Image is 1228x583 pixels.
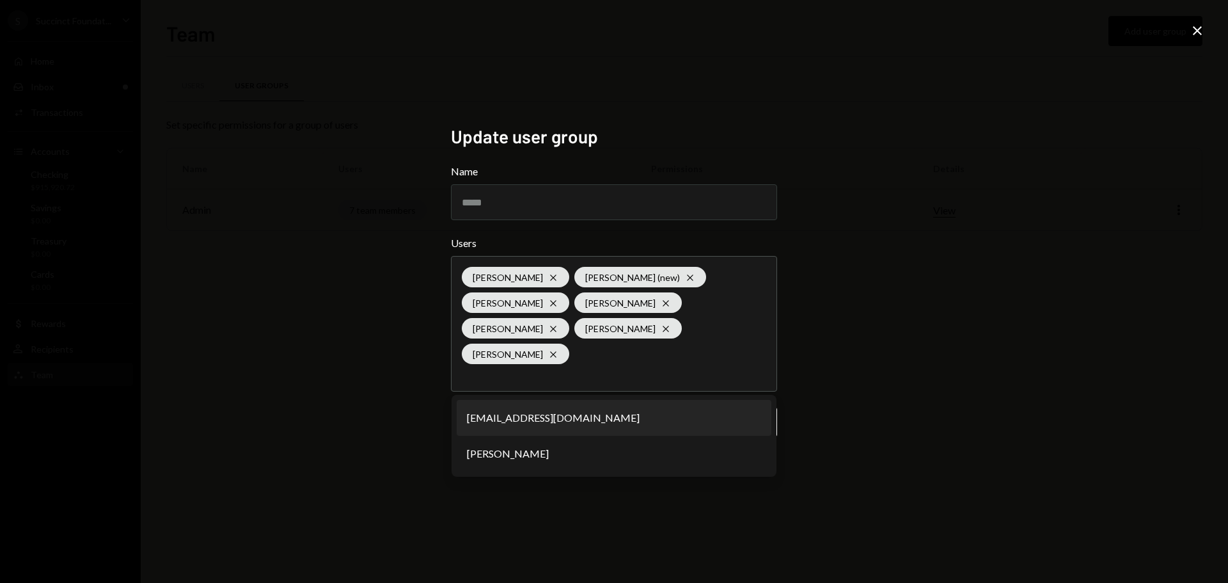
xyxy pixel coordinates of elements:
div: [PERSON_NAME] [574,292,682,313]
label: Name [451,164,777,179]
h2: Update user group [451,124,777,149]
li: [EMAIL_ADDRESS][DOMAIN_NAME] [457,400,771,436]
div: [PERSON_NAME] [574,318,682,339]
div: [PERSON_NAME] [462,344,569,364]
label: Users [451,236,777,251]
div: [PERSON_NAME] [462,318,569,339]
div: [PERSON_NAME] [462,267,569,287]
div: [PERSON_NAME] (new) [574,267,706,287]
li: [PERSON_NAME] [457,436,771,472]
div: [PERSON_NAME] [462,292,569,313]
